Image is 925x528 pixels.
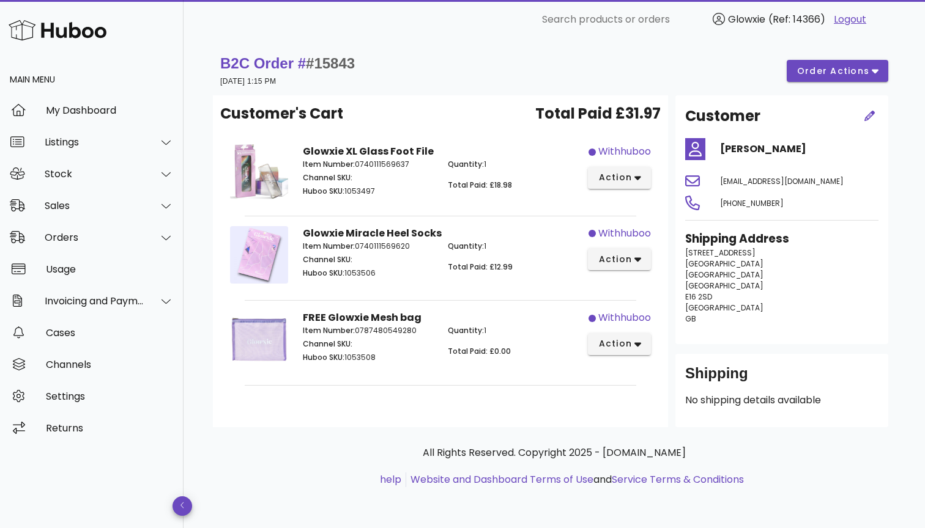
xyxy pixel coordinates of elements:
[728,12,765,26] span: Glowxie
[303,339,352,349] span: Channel SKU:
[685,280,763,291] span: [GEOGRAPHIC_DATA]
[220,55,355,71] strong: B2C Order #
[720,176,844,186] span: [EMAIL_ADDRESS][DOMAIN_NAME]
[306,55,355,71] span: #15843
[612,472,744,486] a: Service Terms & Conditions
[303,159,433,170] p: 0740111569637
[535,103,661,125] span: Total Paid £31.97
[303,268,344,278] span: Huboo SKU:
[685,230,879,248] h3: Shipping Address
[230,144,288,199] img: Product Image
[598,337,632,350] span: action
[768,12,825,26] span: (Ref: 14366)
[230,226,288,284] img: Product Image
[406,472,744,487] li: and
[46,327,174,339] div: Cases
[45,136,144,148] div: Listings
[46,391,174,402] div: Settings
[598,253,632,266] span: action
[448,159,484,169] span: Quantity:
[448,180,512,190] span: Total Paid: £18.98
[598,226,651,241] div: withhuboo
[220,77,276,86] small: [DATE] 1:15 PM
[410,472,593,486] a: Website and Dashboard Terms of Use
[720,198,784,208] span: [PHONE_NUMBER]
[448,325,578,336] p: 1
[46,422,174,434] div: Returns
[797,65,870,78] span: order actions
[45,168,144,180] div: Stock
[303,325,433,336] p: 0787480549280
[303,186,433,197] p: 1053497
[685,393,879,408] p: No shipping details available
[720,142,879,156] h4: [PERSON_NAME]
[598,310,651,325] div: withhuboo
[588,167,651,189] button: action
[303,172,352,183] span: Channel SKU:
[303,241,355,251] span: Item Number:
[685,269,763,280] span: [GEOGRAPHIC_DATA]
[685,105,760,127] h2: Customer
[588,248,651,270] button: action
[303,186,344,196] span: Huboo SKU:
[448,241,484,251] span: Quantity:
[448,241,578,252] p: 1
[220,103,343,125] span: Customer's Cart
[303,325,355,335] span: Item Number:
[303,241,433,252] p: 0740111569620
[303,268,433,279] p: 1053506
[685,291,712,302] span: E16 2SD
[448,159,578,170] p: 1
[45,200,144,211] div: Sales
[598,171,632,184] span: action
[685,364,879,393] div: Shipping
[685,258,763,269] span: [GEOGRAPHIC_DATA]
[834,12,866,27] a: Logout
[448,325,484,335] span: Quantity:
[46,359,174,370] div: Channels
[45,232,144,243] div: Orders
[685,302,763,313] span: [GEOGRAPHIC_DATA]
[303,352,433,363] p: 1053508
[303,159,355,169] span: Item Number:
[448,346,511,356] span: Total Paid: £0.00
[230,310,288,369] img: Product Image
[303,254,352,265] span: Channel SKU:
[303,310,422,324] strong: FREE Glowxie Mesh bag
[588,333,651,355] button: action
[303,352,344,362] span: Huboo SKU:
[598,144,651,159] div: withhuboo
[46,263,174,275] div: Usage
[685,313,696,324] span: GB
[9,17,106,43] img: Huboo Logo
[46,105,174,116] div: My Dashboard
[45,295,144,307] div: Invoicing and Payments
[448,262,513,272] span: Total Paid: £12.99
[303,144,434,158] strong: Glowxie XL Glass Foot File
[787,60,888,82] button: order actions
[303,226,442,240] strong: Glowxie Miracle Heel Socks
[223,446,886,460] p: All Rights Reserved. Copyright 2025 - [DOMAIN_NAME]
[685,248,756,258] span: [STREET_ADDRESS]
[380,472,401,486] a: help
